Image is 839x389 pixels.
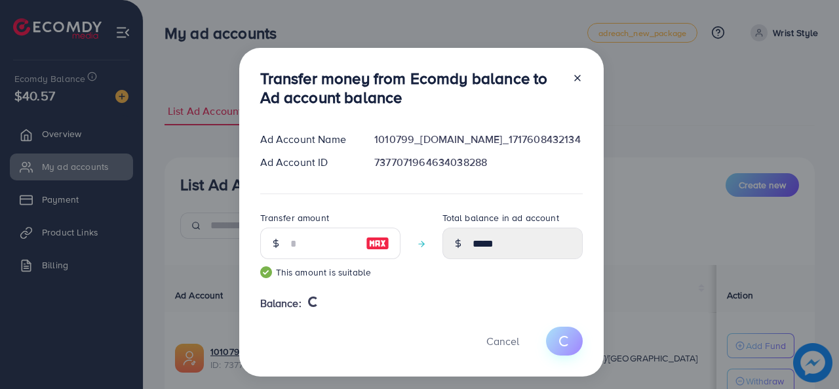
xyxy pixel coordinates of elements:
[366,235,389,251] img: image
[260,69,562,107] h3: Transfer money from Ecomdy balance to Ad account balance
[364,155,593,170] div: 7377071964634038288
[486,334,519,348] span: Cancel
[260,296,302,311] span: Balance:
[442,211,559,224] label: Total balance in ad account
[250,132,364,147] div: Ad Account Name
[250,155,364,170] div: Ad Account ID
[260,266,400,279] small: This amount is suitable
[470,327,536,355] button: Cancel
[260,211,329,224] label: Transfer amount
[364,132,593,147] div: 1010799_[DOMAIN_NAME]_1717608432134
[260,266,272,278] img: guide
